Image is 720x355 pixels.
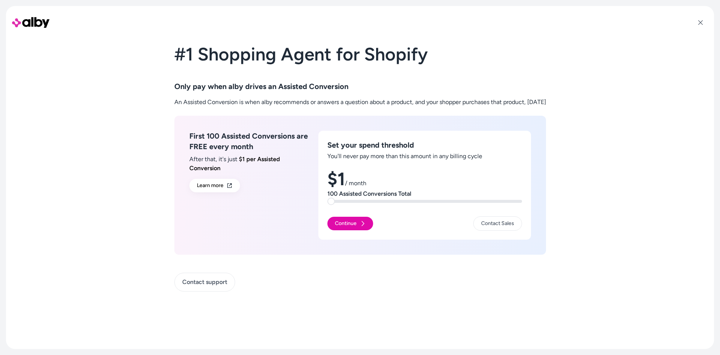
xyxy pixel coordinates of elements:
span: / month [345,180,366,187]
p: 100 Assisted Conversions Total [327,189,522,198]
h1: #1 Shopping Agent for Shopify [174,45,546,72]
p: After that, it's just [189,155,309,173]
a: Contact support [174,273,235,292]
h3: Set your spend threshold [327,140,522,150]
h3: Only pay when alby drives an Assisted Conversion [174,81,546,92]
a: Contact Sales [473,216,522,231]
h1: $1 [327,170,522,188]
a: Learn more [189,179,240,192]
img: alby Logo [12,15,49,30]
p: An Assisted Conversion is when alby recommends or answers a question about a product, and your sh... [174,98,546,107]
button: Continue [327,217,373,230]
h3: First 100 Assisted Conversions are FREE every month [189,131,309,152]
p: You'll never pay more than this amount in any billing cycle [327,152,522,161]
